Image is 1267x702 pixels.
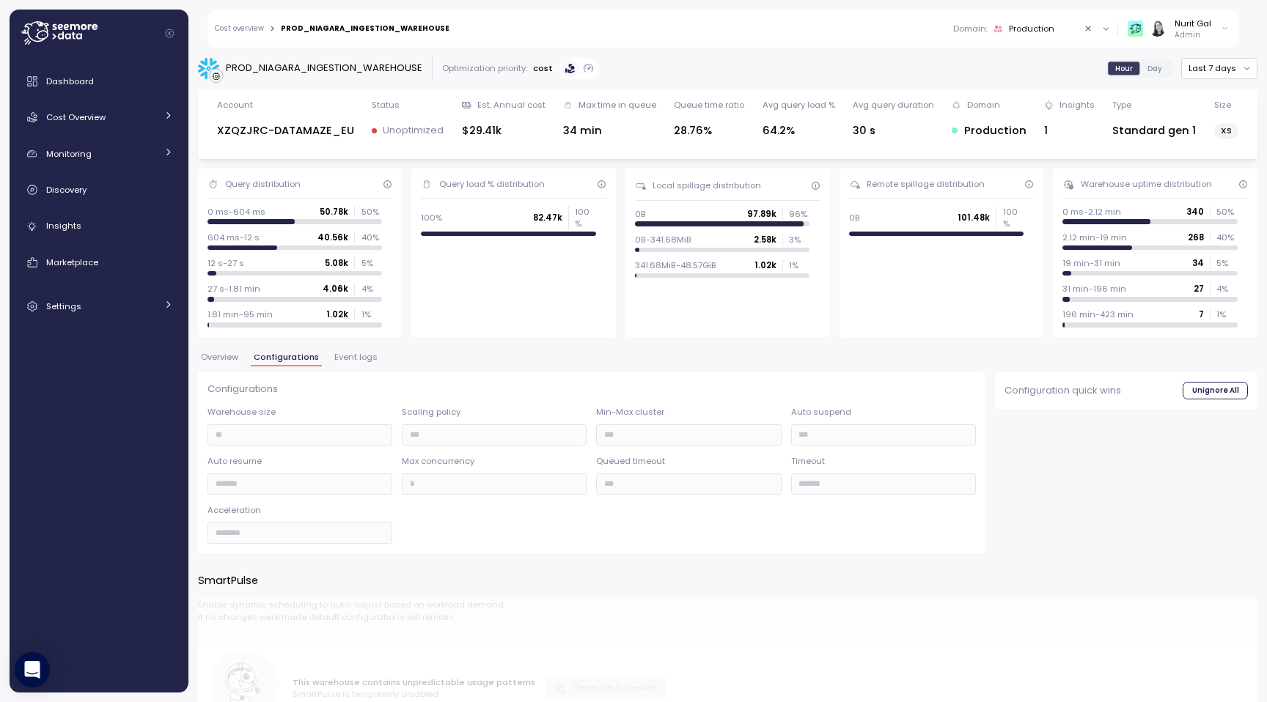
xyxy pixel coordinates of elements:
p: 2.12 min-19 min [1062,232,1127,243]
a: Insights [15,212,183,241]
p: 0B [635,208,646,220]
p: 2.58k [754,234,776,245]
p: 1.02k [326,308,348,320]
span: Settings [46,300,81,312]
p: 50 % [361,206,382,218]
span: XS [1221,123,1232,138]
span: Configurations [254,353,319,361]
a: Discovery [15,175,183,204]
div: Production [1009,23,1054,35]
p: Scaling policy [402,406,587,418]
p: 50.78k [320,206,348,218]
p: Configuration quick wins [1005,383,1121,398]
p: 268 [1188,232,1204,243]
p: Queued timeout [596,455,781,467]
button: Collapse navigation [161,28,179,39]
p: 196 min-423 min [1062,308,1134,320]
p: 100 % [575,206,595,230]
span: Dashboard [46,75,94,87]
a: Dashboard [15,67,183,96]
button: Clear value [1082,22,1095,35]
p: 40.56k [317,232,348,243]
span: Unignore All [1192,383,1239,399]
p: 4.06k [323,283,348,295]
span: Day [1147,63,1162,74]
div: Query load % distribution [439,178,545,191]
a: Settings [15,292,183,321]
div: Insights [1059,99,1095,111]
div: XZQZJRC-DATAMAZE_EU [217,122,354,139]
p: Auto resume [208,455,392,467]
span: Marketplace [46,256,98,268]
span: Cost Overview [46,111,106,123]
p: 5.08k [325,257,348,269]
button: Last 7 days [1181,58,1257,79]
p: 100 % [1003,206,1024,230]
p: Admin [1175,30,1211,40]
div: Remote spillage distribution [867,178,985,191]
p: 12 s-27 s [208,257,244,269]
p: SmartPulse [198,572,258,589]
p: 101.48k [958,212,990,223]
div: PROD_NIAGARA_INGESTION_WAREHOUSE [226,61,422,75]
p: 0 ms-604 ms [208,206,265,218]
div: Est. Annual cost [477,99,546,111]
p: 604 ms-12 s [208,232,260,243]
button: Unignore All [1183,382,1248,399]
p: Configurations [208,382,976,396]
div: Standard gen 1 [1112,122,1196,139]
p: 27 s-1.81 min [208,283,260,295]
a: Monitoring [15,139,183,169]
p: 82.47k [533,212,562,223]
p: 5 % [1216,257,1237,269]
a: Marketplace [15,248,183,277]
p: 1 % [789,259,809,271]
div: Optimization priority: [442,62,527,75]
p: 100% [421,212,442,223]
p: 7 [1199,308,1204,320]
span: Monitoring [46,148,92,160]
p: Timeout [791,455,976,467]
p: 1 % [361,308,382,320]
div: Open Intercom Messenger [15,652,50,687]
div: 30 s [853,122,934,139]
p: Min-Max cluster [596,406,781,418]
div: Avg query duration [853,99,934,111]
span: Insights [46,220,81,232]
img: ACg8ocIVugc3DtI--ID6pffOeA5XcvoqExjdOmyrlhjOptQpqjom7zQ=s96-c [1150,21,1165,36]
p: cost [533,62,553,74]
a: Cost overview [215,25,264,32]
p: 96 % [789,208,809,220]
p: 3 % [789,234,809,245]
p: 4 % [361,283,382,295]
div: Avg query load % [763,99,835,111]
div: Nurit Gal [1175,18,1211,30]
p: 31 min-196 min [1062,283,1126,295]
span: Discovery [46,184,87,196]
p: Auto suspend [791,406,976,418]
div: 28.76% [674,122,744,139]
div: 64.2% [763,122,835,139]
p: 0 ms-2.12 min [1062,206,1121,218]
p: Domain : [953,23,988,34]
a: Cost Overview [15,103,183,132]
p: 40 % [1216,232,1237,243]
p: 341.68MiB-48.57GiB [635,259,716,271]
div: Queue time ratio [674,99,744,111]
p: 4 % [1216,283,1237,295]
span: Hour [1115,63,1133,74]
p: 0B [849,212,860,223]
p: Warehouse size [208,406,392,418]
p: 34 [1192,257,1204,269]
div: Max time in queue [579,99,656,111]
div: Warehouse uptime distribution [1081,178,1212,191]
div: Query distribution [225,178,301,191]
p: 19 min-31 min [1062,257,1120,269]
div: $29.41k [462,122,546,139]
p: 340 [1186,206,1204,218]
div: Domain [967,99,1000,111]
div: Type [1112,99,1131,111]
img: 65f98ecb31a39d60f1f315eb.PNG [1128,21,1143,36]
div: Local spillage distribution [653,180,761,192]
p: 50 % [1216,206,1237,218]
